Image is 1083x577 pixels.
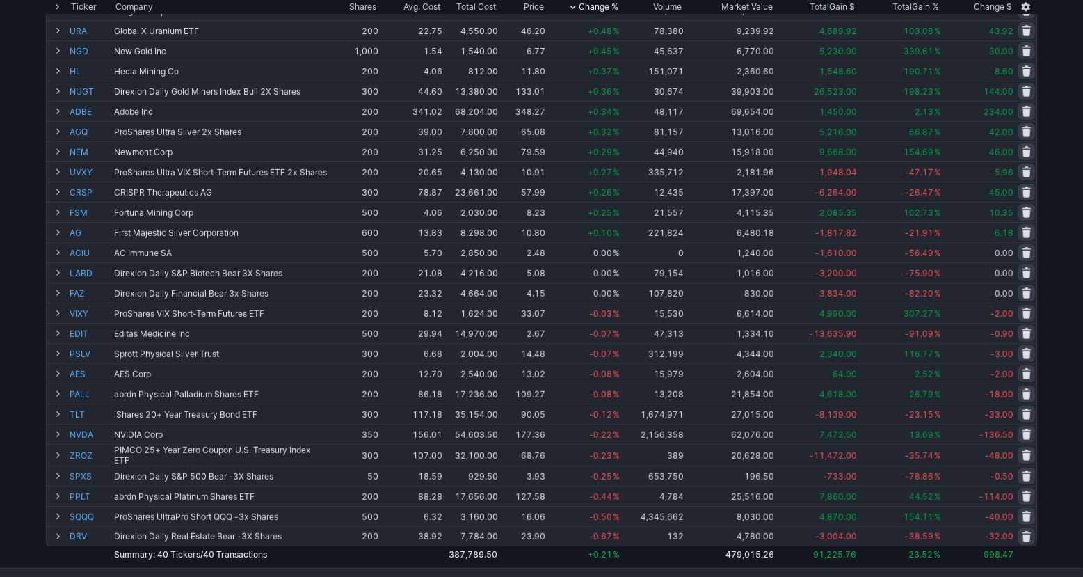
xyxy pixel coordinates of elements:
[905,187,933,198] span: -26.47
[380,283,444,303] td: 23.32
[904,207,933,218] span: 102.73
[444,303,499,323] td: 1,624.00
[114,167,328,177] div: ProShares Ultra VIX Short-Term Futures ETF 2x Shares
[330,384,380,404] td: 200
[613,308,620,319] span: %
[114,207,328,218] div: Fortuna Mining Corp
[499,242,547,262] td: 2.48
[499,283,547,303] td: 4.15
[621,202,685,222] td: 21,557
[70,122,111,141] a: AGQ
[589,409,612,420] span: -0.12
[685,182,776,202] td: 17,397.00
[685,141,776,161] td: 15,918.00
[114,308,328,319] div: ProShares VIX Short-Term Futures ETF
[989,127,1013,137] span: 42.00
[444,40,499,61] td: 1,540.00
[621,384,685,404] td: 13,208
[114,228,328,238] div: First Majestic Silver Corporation
[588,86,612,97] span: +0.36
[444,262,499,283] td: 4,216.00
[380,242,444,262] td: 5.70
[815,167,857,177] span: -1,948.04
[499,363,547,384] td: 13.02
[380,323,444,343] td: 29.94
[989,26,1013,36] span: 43.92
[934,106,941,117] span: %
[499,182,547,202] td: 57.99
[621,182,685,202] td: 12,435
[985,409,1013,420] span: -33.00
[330,40,380,61] td: 1,000
[934,329,941,339] span: %
[819,308,857,319] span: 4,990.00
[934,409,941,420] span: %
[70,344,111,363] a: PSLV
[613,409,620,420] span: %
[444,283,499,303] td: 4,664.00
[114,349,328,359] div: Sprott Physical Silver Trust
[70,142,111,161] a: NEM
[114,86,328,97] div: Direxion Daily Gold Miners Index Bull 2X Shares
[989,207,1013,218] span: 10.35
[330,323,380,343] td: 500
[613,187,620,198] span: %
[934,369,941,379] span: %
[114,46,328,56] div: New Gold Inc
[905,167,933,177] span: -47.17
[330,283,380,303] td: 200
[979,429,1013,440] span: -136.50
[330,141,380,161] td: 200
[499,20,547,40] td: 46.20
[330,61,380,81] td: 200
[114,329,328,339] div: Editas Medicine Inc
[70,162,111,182] a: UVXY
[70,384,111,404] a: PALL
[613,26,620,36] span: %
[114,288,328,299] div: Direxion Daily Financial Bear 3x Shares
[685,121,776,141] td: 13,016.00
[70,182,111,202] a: CRSP
[613,268,620,278] span: %
[499,222,547,242] td: 10.80
[613,429,620,440] span: %
[819,349,857,359] span: 2,340.00
[70,445,111,466] a: ZROZ
[621,343,685,363] td: 312,199
[70,324,111,343] a: EDIT
[499,40,547,61] td: 6.77
[621,283,685,303] td: 107,820
[934,207,941,218] span: %
[593,268,612,278] span: 0.00
[814,86,857,97] span: 26,523.00
[114,409,328,420] div: iShares 20+ Year Treasury Bond ETF
[330,182,380,202] td: 300
[70,283,111,303] a: FAZ
[685,81,776,101] td: 39,903.00
[70,243,111,262] a: ACIU
[990,349,1013,359] span: -3.00
[904,66,933,77] span: 190.71
[593,288,612,299] span: 0.00
[114,187,328,198] div: CRISPR Therapeutics AG
[444,343,499,363] td: 2,004.00
[621,262,685,283] td: 79,154
[995,288,1013,299] span: 0.00
[380,303,444,323] td: 8.12
[589,389,612,400] span: -0.08
[819,106,857,117] span: 1,450.00
[934,86,941,97] span: %
[330,444,380,466] td: 300
[613,369,620,379] span: %
[819,46,857,56] span: 5,230.00
[70,487,111,506] a: PPLT
[621,20,685,40] td: 78,380
[621,81,685,101] td: 30,674
[985,389,1013,400] span: -18.00
[444,101,499,121] td: 68,204.00
[984,106,1013,117] span: 234.00
[995,66,1013,77] span: 8.60
[995,248,1013,258] span: 0.00
[905,329,933,339] span: -91.09
[909,127,933,137] span: 66.87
